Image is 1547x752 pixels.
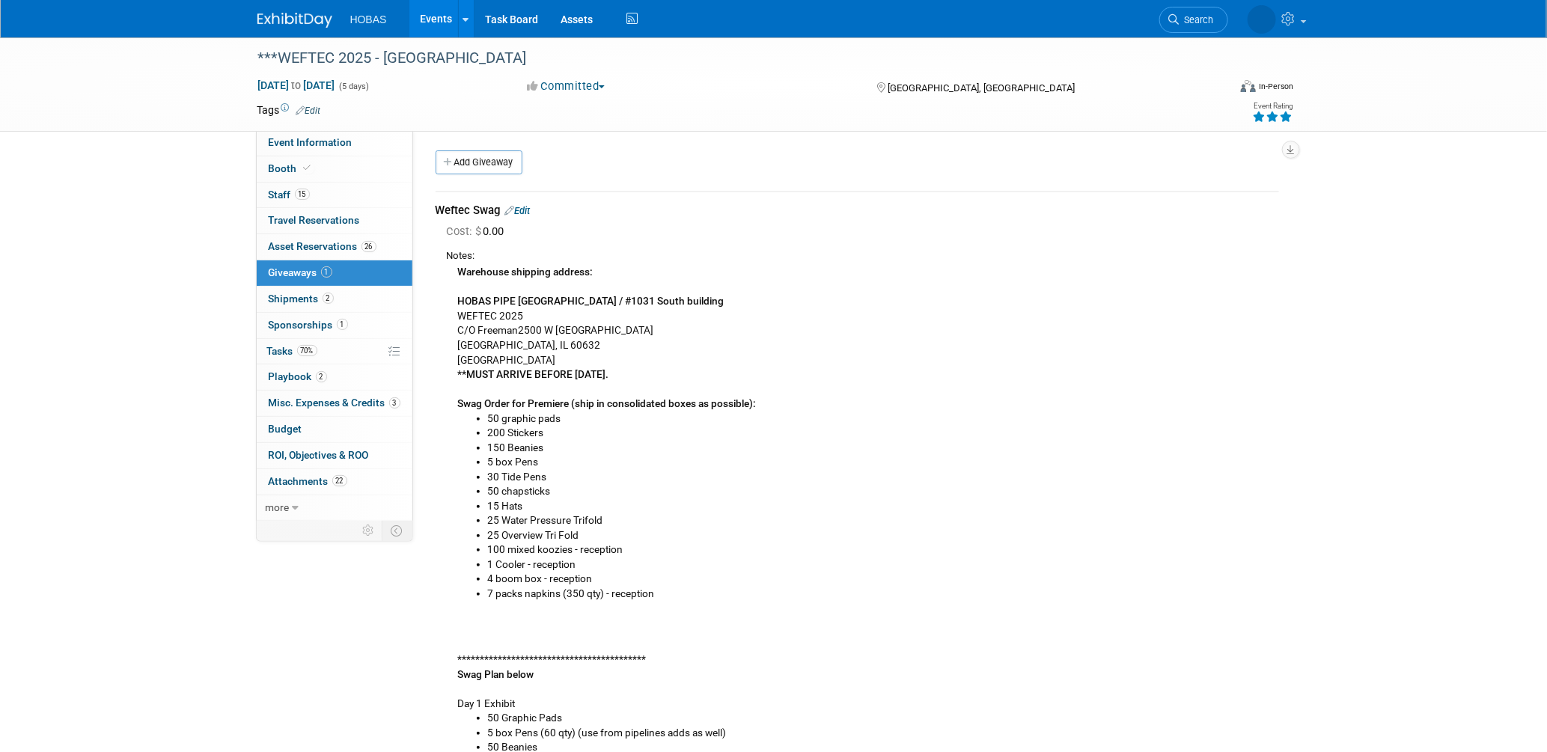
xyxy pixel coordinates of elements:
[1241,80,1256,92] img: Format-Inperson.png
[488,528,1279,543] li: 25 Overview Tri Fold
[297,345,317,356] span: 70%
[458,397,757,409] b: Swag Order for Premiere (ship in consolidated boxes as possible):
[269,293,334,305] span: Shipments
[888,82,1075,94] span: [GEOGRAPHIC_DATA], [GEOGRAPHIC_DATA]
[257,469,412,495] a: Attachments22
[296,106,321,116] a: Edit
[257,339,412,364] a: Tasks70%
[488,587,1279,602] li: 7 packs napkins (350 qty) - reception
[488,513,1279,528] li: 25 Water Pressure Trifold
[323,293,334,304] span: 2
[488,557,1279,572] li: 1 Cooler - reception
[488,499,1279,514] li: 15 Hats
[488,572,1279,587] li: 4 boom box - reception
[488,726,1279,741] li: 5 box Pens (60 qty) (use from pipelines adds as well)
[1248,5,1276,34] img: Lia Chowdhury
[269,136,353,148] span: Event Information
[269,449,369,461] span: ROI, Objectives & ROO
[488,711,1279,726] li: 50 Graphic Pads
[269,475,347,487] span: Attachments
[290,79,304,91] span: to
[488,426,1279,441] li: 200 Stickers
[257,391,412,416] a: Misc. Expenses & Credits3
[458,368,609,380] b: **MUST ARRIVE BEFORE [DATE].
[488,455,1279,470] li: 5 box Pens
[1140,78,1294,100] div: Event Format
[338,82,370,91] span: (5 days)
[321,266,332,278] span: 1
[350,13,387,25] span: HOBAS
[257,495,412,521] a: more
[488,484,1279,499] li: 50 chapsticks
[488,470,1279,485] li: 30 Tide Pens
[269,214,360,226] span: Travel Reservations
[522,79,611,94] button: Committed
[266,501,290,513] span: more
[269,319,348,331] span: Sponsorships
[447,224,510,238] span: 0.00
[488,412,1279,427] li: 50 graphic pads
[458,668,534,680] b: Swag Plan below
[447,249,1279,263] div: Notes:
[257,234,412,260] a: Asset Reservations26
[253,45,1206,72] div: ***WEFTEC 2025 - [GEOGRAPHIC_DATA]
[257,417,412,442] a: Budget
[269,423,302,435] span: Budget
[1180,14,1214,25] span: Search
[269,240,376,252] span: Asset Reservations
[304,164,311,172] i: Booth reservation complete
[356,521,382,540] td: Personalize Event Tab Strip
[1252,103,1293,110] div: Event Rating
[1258,81,1293,92] div: In-Person
[257,183,412,208] a: Staff15
[488,441,1279,456] li: 150 Beanies
[257,313,412,338] a: Sponsorships1
[382,521,412,540] td: Toggle Event Tabs
[257,13,332,28] img: ExhibitDay
[257,156,412,182] a: Booth
[295,189,310,200] span: 15
[257,79,336,92] span: [DATE] [DATE]
[257,443,412,468] a: ROI, Objectives & ROO
[269,266,332,278] span: Giveaways
[257,103,321,117] td: Tags
[505,205,531,216] a: Edit
[257,364,412,390] a: Playbook2
[257,208,412,233] a: Travel Reservations
[447,224,483,238] span: Cost: $
[257,130,412,156] a: Event Information
[488,542,1279,557] li: 100 mixed koozies - reception
[316,371,327,382] span: 2
[332,475,347,486] span: 22
[337,319,348,330] span: 1
[458,266,594,278] b: Warehouse shipping address:
[389,397,400,409] span: 3
[257,287,412,312] a: Shipments2
[436,150,522,174] a: Add Giveaway
[257,260,412,286] a: Giveaways1
[269,397,400,409] span: Misc. Expenses & Credits
[267,345,317,357] span: Tasks
[458,295,724,307] b: HOBAS PIPE [GEOGRAPHIC_DATA] / #1031 South building
[269,162,314,174] span: Booth
[1159,7,1228,33] a: Search
[269,189,310,201] span: Staff
[269,370,327,382] span: Playbook
[436,203,1279,218] div: Weftec Swag
[361,241,376,252] span: 26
